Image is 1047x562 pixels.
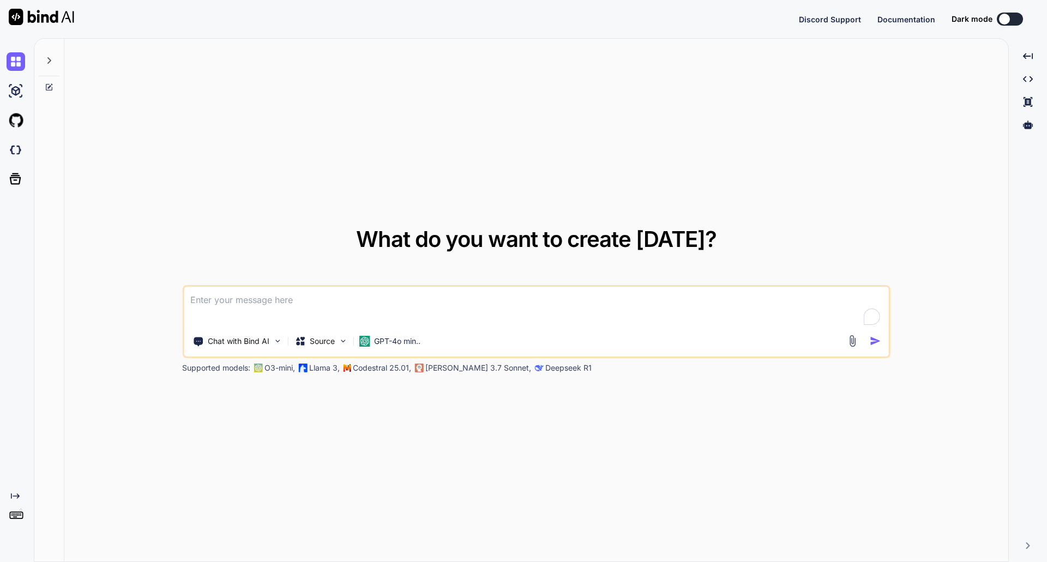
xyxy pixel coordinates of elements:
img: Mistral-AI [343,364,351,372]
img: Pick Tools [273,336,282,346]
p: Supported models: [182,362,250,373]
span: What do you want to create [DATE]? [356,226,717,252]
p: Chat with Bind AI [208,336,269,347]
button: Discord Support [799,14,861,25]
p: Codestral 25.01, [353,362,411,373]
img: darkCloudIdeIcon [7,141,25,159]
img: claude [534,364,543,372]
img: githubLight [7,111,25,130]
img: GPT-4o mini [359,336,370,347]
img: GPT-4 [254,364,262,372]
p: Source [310,336,335,347]
img: chat [7,52,25,71]
textarea: To enrich screen reader interactions, please activate Accessibility in Grammarly extension settings [184,287,889,327]
button: Documentation [877,14,935,25]
p: [PERSON_NAME] 3.7 Sonnet, [425,362,531,373]
p: Llama 3, [309,362,340,373]
img: claude [414,364,423,372]
span: Dark mode [952,14,992,25]
span: Documentation [877,15,935,24]
p: O3-mini, [264,362,295,373]
img: Llama2 [298,364,307,372]
img: Pick Models [338,336,347,346]
img: ai-studio [7,82,25,100]
img: attachment [846,335,859,347]
img: Bind AI [9,9,74,25]
img: icon [870,335,881,347]
span: Discord Support [799,15,861,24]
p: Deepseek R1 [545,362,592,373]
p: GPT-4o min.. [374,336,420,347]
